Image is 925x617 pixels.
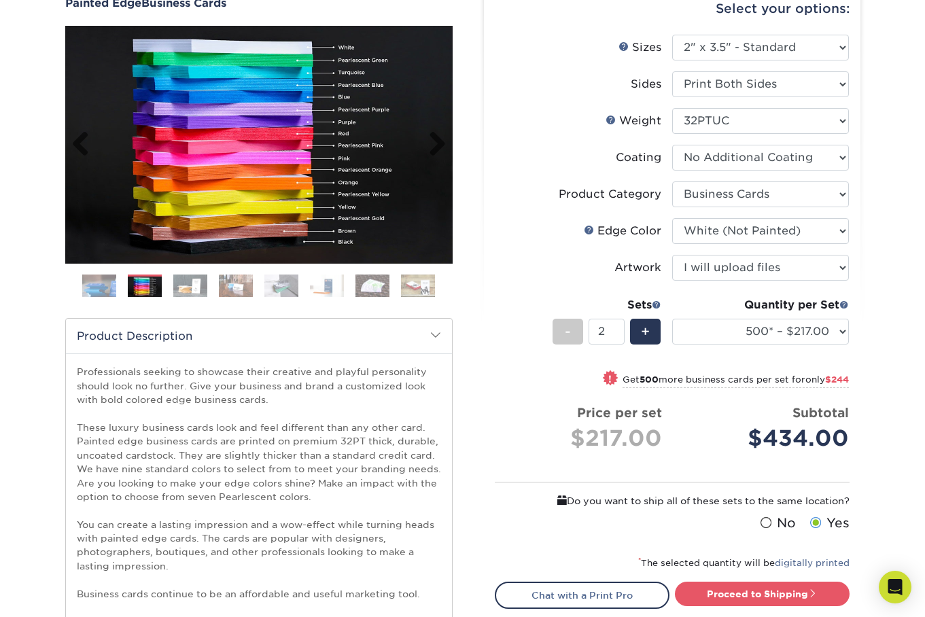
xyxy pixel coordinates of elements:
[355,274,389,298] img: Business Cards 07
[65,26,453,264] img: Painted Edge 02
[495,493,850,508] div: Do you want to ship all of these sets to the same location?
[682,422,849,455] div: $434.00
[553,297,661,313] div: Sets
[792,405,849,420] strong: Subtotal
[506,422,662,455] div: $217.00
[401,274,435,298] img: Business Cards 08
[565,321,571,342] span: -
[577,405,662,420] strong: Price per set
[264,274,298,298] img: Business Cards 05
[825,374,849,385] span: $244
[638,558,850,568] small: The selected quantity will be
[66,319,452,353] h2: Product Description
[631,76,661,92] div: Sides
[623,374,849,388] small: Get more business cards per set for
[219,274,253,298] img: Business Cards 04
[173,274,207,298] img: Business Cards 03
[675,582,850,606] a: Proceed to Shipping
[82,269,116,303] img: Business Cards 01
[672,297,849,313] div: Quantity per Set
[606,113,661,129] div: Weight
[614,260,661,276] div: Artwork
[584,223,661,239] div: Edge Color
[775,558,850,568] a: digitally printed
[559,186,661,202] div: Product Category
[608,372,612,386] span: !
[640,374,659,385] strong: 500
[128,277,162,298] img: Business Cards 02
[805,374,849,385] span: only
[879,571,911,603] div: Open Intercom Messenger
[618,39,661,56] div: Sizes
[616,149,661,166] div: Coating
[807,514,850,533] label: Yes
[495,582,669,609] a: Chat with a Print Pro
[310,274,344,298] img: Business Cards 06
[641,321,650,342] span: +
[757,514,796,533] label: No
